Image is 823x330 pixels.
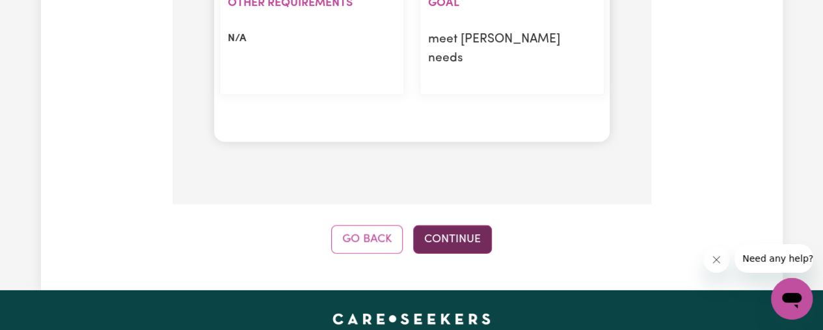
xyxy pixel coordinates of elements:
iframe: Message from company [735,244,813,273]
span: Need any help? [8,9,79,20]
button: Go Back [331,225,403,254]
iframe: Close message [703,247,729,273]
p: meet [PERSON_NAME] needs [428,31,596,68]
a: Careseekers home page [332,314,491,324]
iframe: Button to launch messaging window [771,278,813,320]
span: N/A [228,33,246,44]
button: Continue [413,225,492,254]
